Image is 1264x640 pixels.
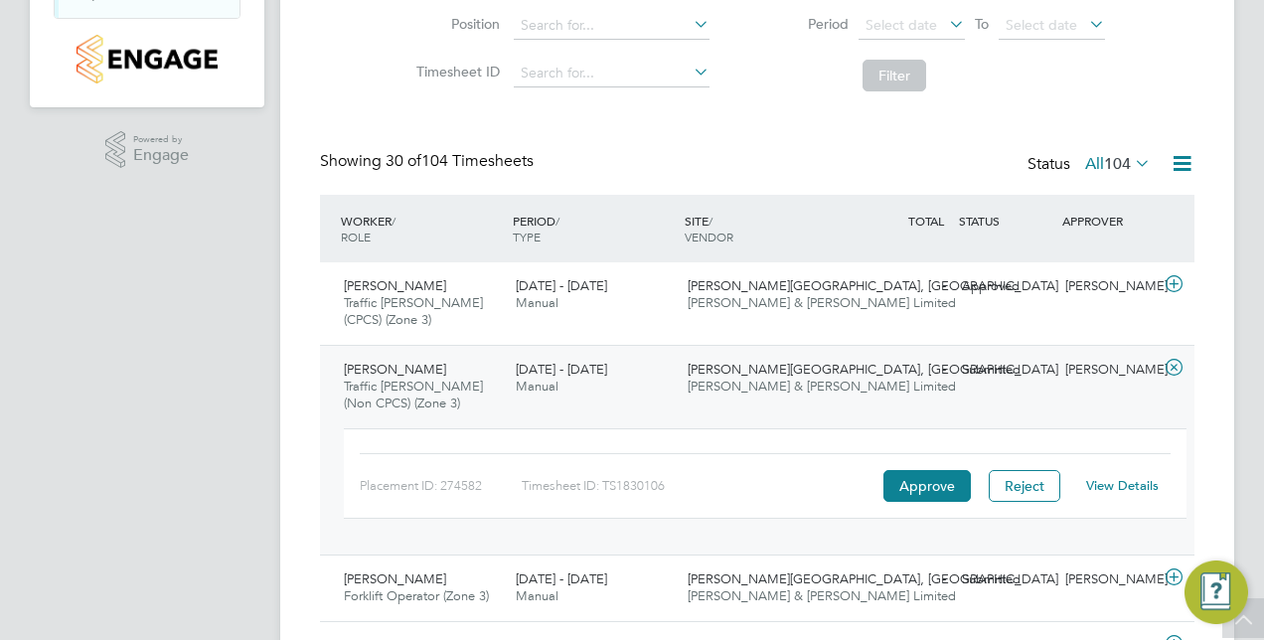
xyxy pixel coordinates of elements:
[54,35,240,83] a: Go to home page
[908,213,944,229] span: TOTAL
[688,570,1058,587] span: [PERSON_NAME][GEOGRAPHIC_DATA], [GEOGRAPHIC_DATA]
[883,470,971,502] button: Approve
[954,563,1057,596] div: Submitted
[851,563,954,596] div: -
[344,277,446,294] span: [PERSON_NAME]
[344,378,483,411] span: Traffic [PERSON_NAME] (Non CPCS) (Zone 3)
[410,63,500,80] label: Timesheet ID
[105,131,190,169] a: Powered byEngage
[133,131,189,148] span: Powered by
[508,203,680,254] div: PERIOD
[386,151,534,171] span: 104 Timesheets
[1006,16,1077,34] span: Select date
[341,229,371,244] span: ROLE
[392,213,395,229] span: /
[514,12,710,40] input: Search for...
[516,570,607,587] span: [DATE] - [DATE]
[1085,154,1151,174] label: All
[954,203,1057,239] div: STATUS
[1185,560,1248,624] button: Engage Resource Center
[77,35,217,83] img: countryside-properties-logo-retina.png
[1104,154,1131,174] span: 104
[954,354,1057,387] div: Submitted
[360,470,522,502] div: Placement ID: 274582
[513,229,541,244] span: TYPE
[1027,151,1155,179] div: Status
[1086,477,1159,494] a: View Details
[516,361,607,378] span: [DATE] - [DATE]
[866,16,937,34] span: Select date
[688,361,1058,378] span: [PERSON_NAME][GEOGRAPHIC_DATA], [GEOGRAPHIC_DATA]
[386,151,421,171] span: 30 of
[688,294,956,311] span: [PERSON_NAME] & [PERSON_NAME] Limited
[851,270,954,303] div: -
[688,378,956,395] span: [PERSON_NAME] & [PERSON_NAME] Limited
[344,294,483,328] span: Traffic [PERSON_NAME] (CPCS) (Zone 3)
[514,60,710,87] input: Search for...
[954,270,1057,303] div: Approved
[516,378,558,395] span: Manual
[1057,563,1161,596] div: [PERSON_NAME]
[133,147,189,164] span: Engage
[344,361,446,378] span: [PERSON_NAME]
[685,229,733,244] span: VENDOR
[759,15,849,33] label: Period
[410,15,500,33] label: Position
[1057,203,1161,239] div: APPROVER
[336,203,508,254] div: WORKER
[320,151,538,172] div: Showing
[688,587,956,604] span: [PERSON_NAME] & [PERSON_NAME] Limited
[522,470,878,502] div: Timesheet ID: TS1830106
[688,277,1058,294] span: [PERSON_NAME][GEOGRAPHIC_DATA], [GEOGRAPHIC_DATA]
[989,470,1060,502] button: Reject
[863,60,926,91] button: Filter
[680,203,852,254] div: SITE
[709,213,712,229] span: /
[851,354,954,387] div: -
[344,587,489,604] span: Forklift Operator (Zone 3)
[969,11,995,37] span: To
[1057,354,1161,387] div: [PERSON_NAME]
[516,587,558,604] span: Manual
[344,570,446,587] span: [PERSON_NAME]
[516,294,558,311] span: Manual
[516,277,607,294] span: [DATE] - [DATE]
[1057,270,1161,303] div: [PERSON_NAME]
[555,213,559,229] span: /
